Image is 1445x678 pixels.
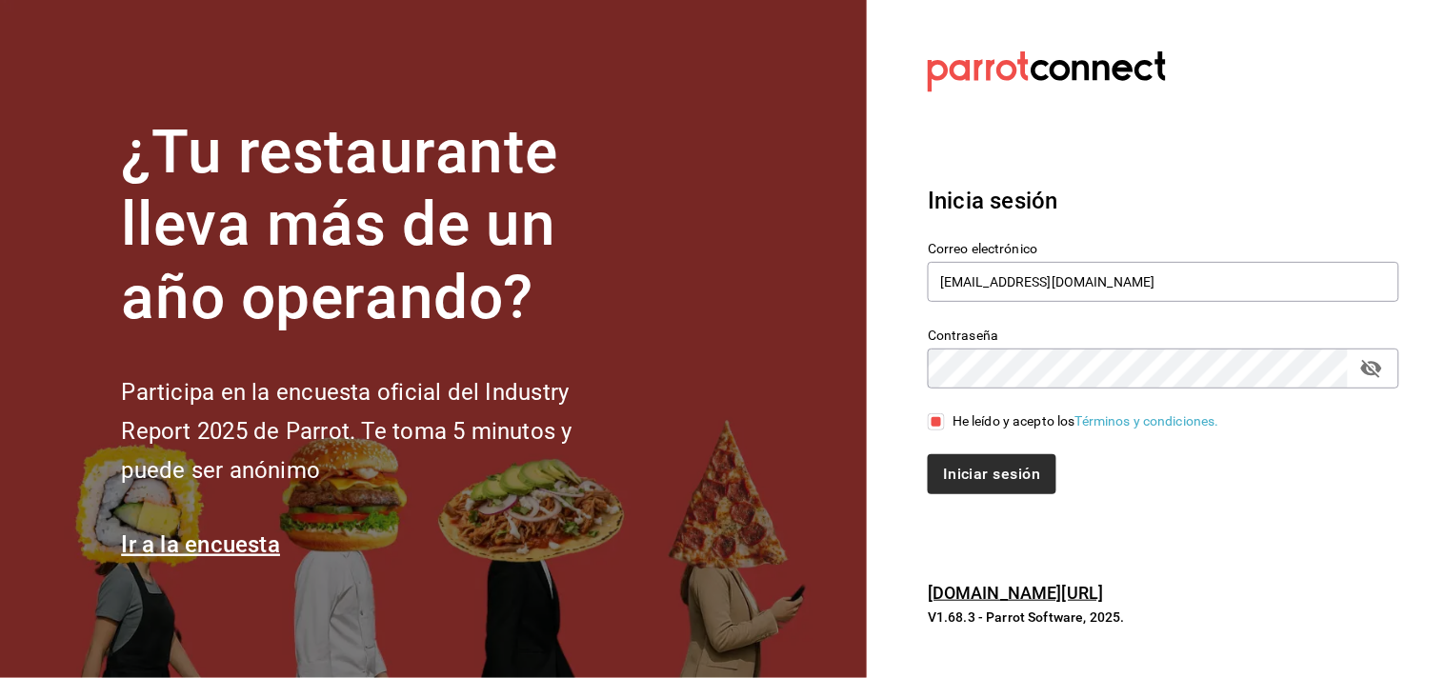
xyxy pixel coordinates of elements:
h3: Inicia sesión [928,184,1399,218]
input: Ingresa tu correo electrónico [928,262,1399,302]
label: Contraseña [928,329,1399,342]
h1: ¿Tu restaurante lleva más de un año operando? [121,116,635,335]
h2: Participa en la encuesta oficial del Industry Report 2025 de Parrot. Te toma 5 minutos y puede se... [121,373,635,489]
button: passwordField [1355,352,1388,385]
button: Iniciar sesión [928,454,1055,494]
div: He leído y acepto los [953,411,1219,431]
label: Correo electrónico [928,242,1399,255]
a: Términos y condiciones. [1075,413,1219,429]
a: [DOMAIN_NAME][URL] [928,583,1103,603]
p: V1.68.3 - Parrot Software, 2025. [928,608,1399,627]
a: Ir a la encuesta [121,531,280,558]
